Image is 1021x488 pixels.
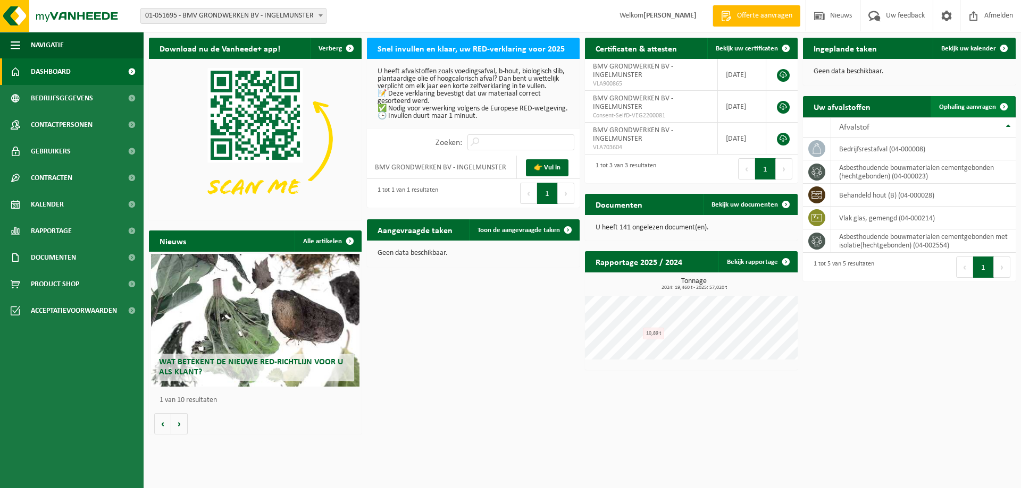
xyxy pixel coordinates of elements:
[973,256,994,278] button: 1
[558,183,574,204] button: Next
[141,8,326,23] span: 01-051695 - BMV GRONDWERKEN BV - INGELMUNSTER
[149,59,362,218] img: Download de VHEPlus App
[469,219,579,241] a: Toon de aangevraagde taken
[718,251,797,272] a: Bekijk rapportage
[956,256,973,278] button: Previous
[537,183,558,204] button: 1
[803,96,881,117] h2: Uw afvalstoffen
[593,126,673,143] span: BMV GRONDWERKEN BV - INGELMUNSTER
[590,285,798,290] span: 2024: 19,460 t - 2025: 57,020 t
[31,297,117,324] span: Acceptatievoorwaarden
[593,80,709,88] span: VLA900865
[31,85,93,112] span: Bedrijfsgegevens
[643,328,664,339] div: 10,89 t
[171,413,188,434] button: Volgende
[310,38,361,59] button: Verberg
[718,59,766,91] td: [DATE]
[707,38,797,59] a: Bekijk uw certificaten
[31,218,72,244] span: Rapportage
[520,183,537,204] button: Previous
[295,230,361,252] a: Alle artikelen
[931,96,1015,117] a: Ophaling aanvragen
[839,123,869,132] span: Afvalstof
[590,157,656,181] div: 1 tot 3 van 3 resultaten
[831,138,1016,160] td: bedrijfsrestafval (04-000008)
[593,143,709,152] span: VLA703604
[831,160,1016,184] td: asbesthoudende bouwmaterialen cementgebonden (hechtgebonden) (04-000023)
[718,123,766,155] td: [DATE]
[703,194,797,215] a: Bekijk uw documenten
[378,68,569,120] p: U heeft afvalstoffen zoals voedingsafval, b-hout, biologisch slib, plantaardige olie of hoogcalor...
[31,191,64,218] span: Kalender
[159,358,343,376] span: Wat betekent de nieuwe RED-richtlijn voor u als klant?
[31,244,76,271] span: Documenten
[776,158,792,179] button: Next
[478,227,560,234] span: Toon de aangevraagde taken
[367,219,463,240] h2: Aangevraagde taken
[643,12,697,20] strong: [PERSON_NAME]
[526,159,568,176] a: 👉 Vul in
[590,278,798,290] h3: Tonnage
[831,184,1016,207] td: behandeld hout (B) (04-000028)
[154,413,171,434] button: Vorige
[378,250,569,257] p: Geen data beschikbaar.
[31,112,93,138] span: Contactpersonen
[803,38,888,58] h2: Ingeplande taken
[31,165,72,191] span: Contracten
[151,254,359,387] a: Wat betekent de nieuwe RED-richtlijn voor u als klant?
[718,91,766,123] td: [DATE]
[831,207,1016,229] td: vlak glas, gemengd (04-000214)
[831,229,1016,253] td: asbesthoudende bouwmaterialen cementgebonden met isolatie(hechtgebonden) (04-002554)
[585,194,653,215] h2: Documenten
[31,271,79,297] span: Product Shop
[716,45,778,52] span: Bekijk uw certificaten
[994,256,1010,278] button: Next
[939,104,996,110] span: Ophaling aanvragen
[808,255,874,279] div: 1 tot 5 van 5 resultaten
[149,230,197,251] h2: Nieuws
[367,156,517,179] td: BMV GRONDWERKEN BV - INGELMUNSTER
[367,38,575,58] h2: Snel invullen en klaar, uw RED-verklaring voor 2025
[713,5,800,27] a: Offerte aanvragen
[755,158,776,179] button: 1
[436,139,462,147] label: Zoeken:
[596,224,787,232] p: U heeft 141 ongelezen document(en).
[31,138,71,165] span: Gebruikers
[734,11,795,21] span: Offerte aanvragen
[738,158,755,179] button: Previous
[712,201,778,208] span: Bekijk uw documenten
[593,63,673,79] span: BMV GRONDWERKEN BV - INGELMUNSTER
[585,38,688,58] h2: Certificaten & attesten
[372,182,438,205] div: 1 tot 1 van 1 resultaten
[31,58,71,85] span: Dashboard
[140,8,327,24] span: 01-051695 - BMV GRONDWERKEN BV - INGELMUNSTER
[585,251,693,272] h2: Rapportage 2025 / 2024
[814,68,1005,75] p: Geen data beschikbaar.
[593,112,709,120] span: Consent-SelfD-VEG2200081
[160,397,356,404] p: 1 van 10 resultaten
[149,38,291,58] h2: Download nu de Vanheede+ app!
[31,32,64,58] span: Navigatie
[941,45,996,52] span: Bekijk uw kalender
[593,95,673,111] span: BMV GRONDWERKEN BV - INGELMUNSTER
[319,45,342,52] span: Verberg
[933,38,1015,59] a: Bekijk uw kalender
